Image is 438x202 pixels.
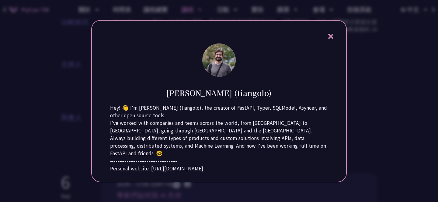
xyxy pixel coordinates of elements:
[110,119,328,157] div: I've worked with companies and teams across the world, from [GEOGRAPHIC_DATA] to [GEOGRAPHIC_DATA...
[202,43,236,77] img: photo
[166,87,272,98] h1: [PERSON_NAME] (tiangolo)
[110,165,328,173] div: Personal website: [URL][DOMAIN_NAME]
[110,104,328,119] div: Hey! 👋 I'm [PERSON_NAME] (tiangolo), the creator of FastAPI, Typer, SQLModel, Asyncer, and other ...
[110,157,328,165] div: -------------------------------------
